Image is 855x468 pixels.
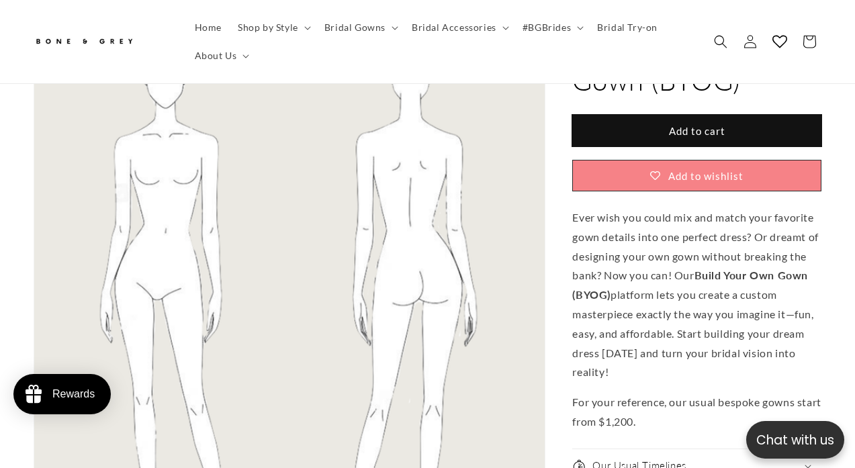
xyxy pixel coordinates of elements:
span: About Us [195,50,237,62]
span: Bridal Accessories [412,21,496,34]
span: Shop by Style [238,21,298,34]
img: Bone and Grey Bridal [34,31,134,53]
p: Ever wish you could mix and match your favorite gown details into one perfect dress? Or dreamt of... [572,208,821,382]
summary: About Us [187,42,255,70]
button: Add to cart [572,115,821,146]
button: Open chatbox [746,421,844,459]
span: Bridal Gowns [324,21,386,34]
span: #BGBrides [523,21,571,34]
div: Rewards [52,388,95,400]
summary: Bridal Gowns [316,13,404,42]
p: Chat with us [746,430,844,450]
summary: #BGBrides [514,13,589,42]
summary: Bridal Accessories [404,13,514,42]
summary: Shop by Style [230,13,316,42]
span: Home [195,21,222,34]
p: For your reference, our usual bespoke gowns start from $1,200. [572,393,821,432]
button: Add to wishlist [572,160,821,191]
a: Bone and Grey Bridal [29,26,173,58]
a: Home [187,13,230,42]
span: Bridal Try-on [597,21,658,34]
a: Bridal Try-on [589,13,666,42]
summary: Search [706,27,735,56]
